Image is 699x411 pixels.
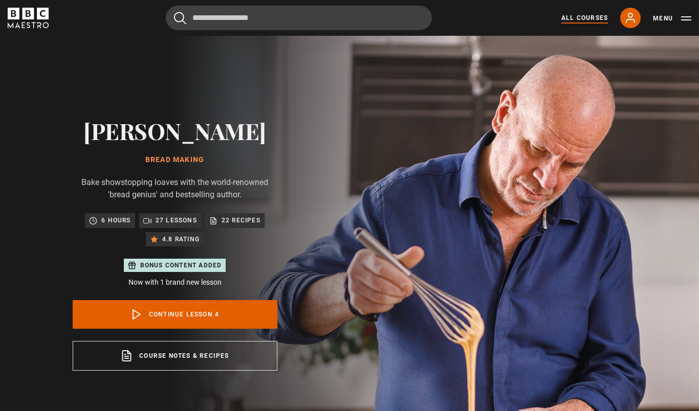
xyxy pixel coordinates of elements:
a: All Courses [561,13,608,22]
h1: Bread Making [73,156,277,164]
p: 27 lessons [156,215,197,225]
button: Submit the search query [174,12,186,25]
p: 22 recipes [222,215,260,225]
p: 6 hours [101,215,130,225]
svg: BBC Maestro [8,8,49,28]
a: Course notes & recipes [73,341,277,371]
h2: [PERSON_NAME] [73,118,277,144]
p: Now with 1 brand new lesson [73,277,277,288]
button: Toggle navigation [653,13,691,24]
input: Search [166,6,432,30]
p: 4.8 rating [162,234,200,244]
p: Bake showstopping loaves with the world-renowned 'bread genius' and bestselling author. [73,176,277,201]
a: Continue lesson 4 [73,300,277,329]
p: Bonus content added [140,261,222,270]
